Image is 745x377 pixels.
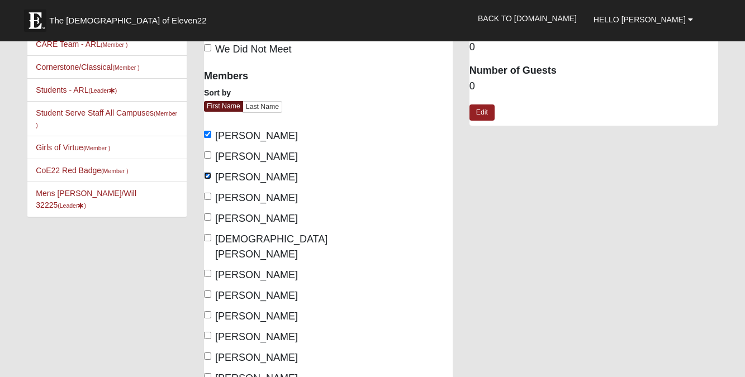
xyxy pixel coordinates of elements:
span: Hello [PERSON_NAME] [594,15,686,24]
span: [DEMOGRAPHIC_DATA][PERSON_NAME] [215,233,328,260]
a: Last Name [243,101,282,113]
input: [DEMOGRAPHIC_DATA][PERSON_NAME] [204,234,211,241]
span: [PERSON_NAME] [215,269,298,280]
span: [PERSON_NAME] [215,290,298,301]
a: First Name [204,101,243,112]
label: Sort by [204,87,231,98]
input: [PERSON_NAME] [204,332,211,339]
span: [PERSON_NAME] [215,352,298,363]
a: Girls of Virtue(Member ) [36,143,110,152]
span: [PERSON_NAME] [215,331,298,342]
span: We Did Not Meet [215,44,292,55]
span: [PERSON_NAME] [215,151,298,162]
small: (Member ) [101,41,127,48]
a: The [DEMOGRAPHIC_DATA] of Eleven22 [18,4,242,32]
small: (Leader ) [58,202,86,209]
input: [PERSON_NAME] [204,193,211,200]
dt: Number of Guests [469,64,718,78]
a: CARE Team - ARL(Member ) [36,40,127,49]
dd: 0 [469,40,718,55]
input: [PERSON_NAME] [204,131,211,138]
span: [PERSON_NAME] [215,130,298,141]
a: Student Serve Staff All Campuses(Member ) [36,108,177,129]
input: [PERSON_NAME] [204,352,211,360]
small: (Member ) [36,110,177,128]
input: [PERSON_NAME] [204,311,211,318]
a: Mens [PERSON_NAME]/Will 32225(Leader) [36,189,136,209]
small: (Member ) [101,168,128,174]
input: [PERSON_NAME] [204,270,211,277]
input: We Did Not Meet [204,44,211,51]
span: [PERSON_NAME] [215,171,298,183]
span: [PERSON_NAME] [215,213,298,224]
small: (Leader ) [89,87,117,94]
h4: Members [204,70,320,83]
img: Eleven22 logo [24,9,46,32]
input: [PERSON_NAME] [204,290,211,298]
dd: 0 [469,79,718,94]
span: The [DEMOGRAPHIC_DATA] of Eleven22 [49,15,206,26]
small: (Member ) [112,64,139,71]
span: [PERSON_NAME] [215,192,298,203]
input: [PERSON_NAME] [204,151,211,159]
span: [PERSON_NAME] [215,311,298,322]
a: Cornerstone/Classical(Member ) [36,63,139,71]
a: Hello [PERSON_NAME] [585,6,701,34]
input: [PERSON_NAME] [204,172,211,179]
a: Edit [469,104,495,121]
small: (Member ) [83,145,110,151]
input: [PERSON_NAME] [204,213,211,221]
a: Students - ARL(Leader) [36,85,117,94]
a: Back to [DOMAIN_NAME] [469,4,585,32]
a: CoE22 Red Badge(Member ) [36,166,128,175]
